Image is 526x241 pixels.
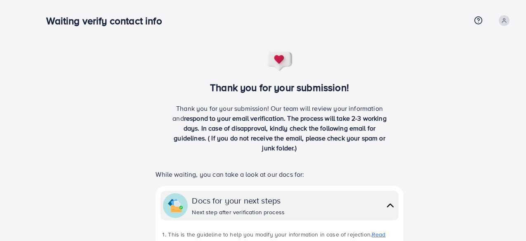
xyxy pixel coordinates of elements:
p: While waiting, you can take a look at our docs for: [156,169,403,179]
div: Next step after verification process [192,208,285,216]
span: respond to your email verification. The process will take 2-3 working days. In case of disapprova... [174,114,387,152]
p: Thank you for your submission! Our team will review your information and [170,103,390,153]
img: success [266,51,293,72]
img: collapse [168,198,183,213]
img: collapse [384,199,396,211]
div: Docs for your next steps [192,194,285,206]
h3: Thank you for your submission! [142,82,417,94]
h3: Waiting verify contact info [46,15,168,27]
